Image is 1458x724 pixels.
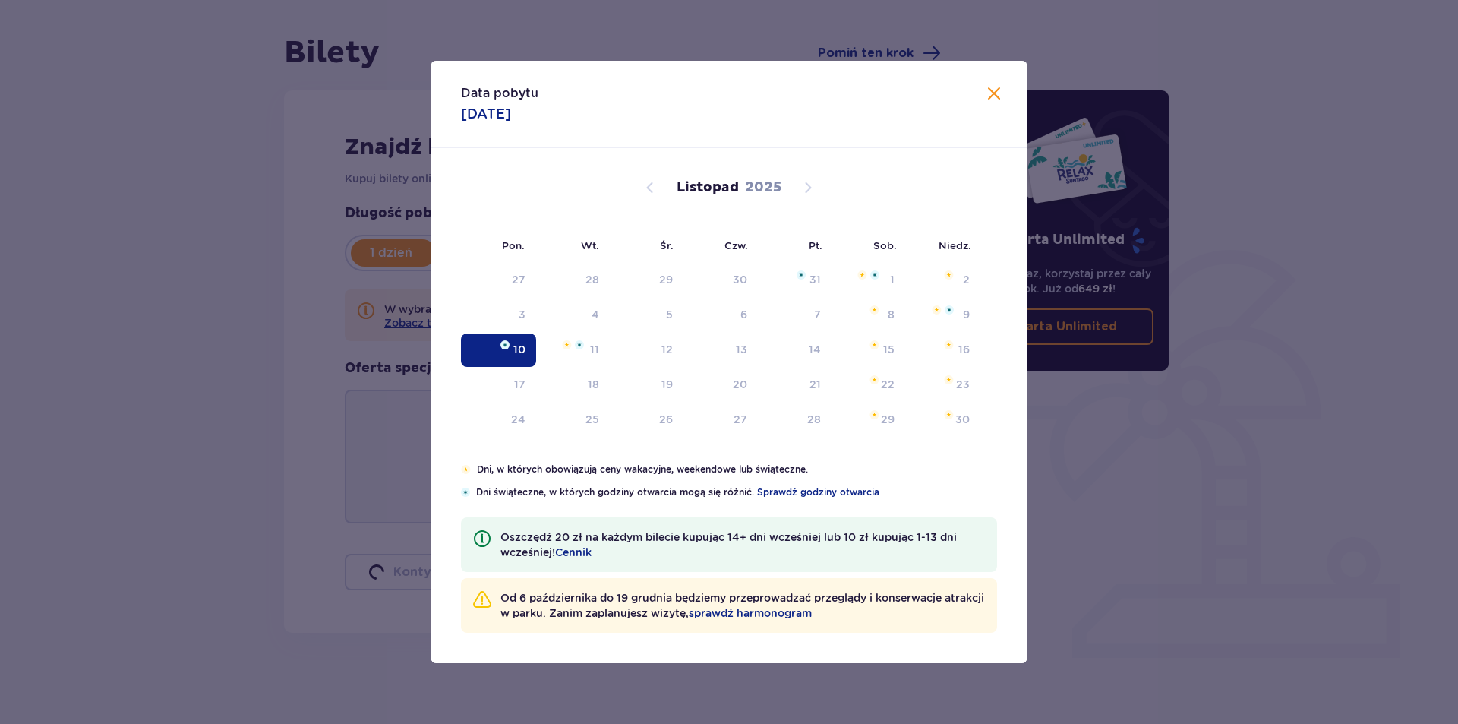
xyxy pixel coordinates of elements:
[536,264,610,297] td: Data niedostępna. wtorek, 28 października 2025
[683,403,759,437] td: Data niedostępna. czwartek, 27 listopada 2025
[666,307,673,322] div: 5
[905,368,980,402] td: Data niedostępna. niedziela, 23 listopada 2025
[807,412,821,427] div: 28
[832,403,905,437] td: Data niedostępna. sobota, 29 listopada 2025
[733,377,747,392] div: 20
[809,272,821,287] div: 31
[610,334,683,367] td: Data niedostępna. środa, 12 listopada 2025
[873,239,897,251] small: Sob.
[832,264,905,297] td: Data niedostępna. sobota, 1 listopada 2025
[883,342,895,357] div: 15
[461,465,471,474] img: Pomarańczowa gwiazdka
[562,340,572,349] img: Pomarańczowa gwiazdka
[870,270,879,280] img: Niebieska gwiazdka
[590,342,599,357] div: 11
[857,270,867,280] img: Pomarańczowa gwiazdka
[832,368,905,402] td: Data niedostępna. sobota, 22 listopada 2025
[513,342,525,357] div: 10
[581,239,599,251] small: Wt.
[461,403,536,437] td: Data niedostępna. poniedziałek, 24 listopada 2025
[610,264,683,297] td: Data niedostępna. środa, 29 października 2025
[869,305,879,315] img: Pomarańczowa gwiazdka
[881,377,895,392] div: 22
[932,305,942,315] img: Pomarańczowa gwiazdka
[758,368,832,402] td: Data niedostępna. piątek, 21 listopada 2025
[944,340,954,349] img: Pomarańczowa gwiazdka
[809,342,821,357] div: 14
[689,605,812,621] a: sprawdź harmonogram
[683,299,759,332] td: Data niedostępna. czwartek, 6 listopada 2025
[683,264,759,297] td: Data niedostępna. czwartek, 30 października 2025
[890,272,895,287] div: 1
[500,530,985,560] p: Oszczędź 20 zł na każdym bilecie kupując 14+ dni wcześniej lub 10 zł kupując 1-13 dni wcześniej!
[869,410,879,419] img: Pomarańczowa gwiazdka
[659,272,673,287] div: 29
[677,179,739,197] p: Listopad
[477,463,997,476] p: Dni, w których obowiązują ceny wakacyjne, weekendowe lub świąteczne.
[588,377,599,392] div: 18
[944,375,954,384] img: Pomarańczowa gwiazdka
[869,340,879,349] img: Pomarańczowa gwiazdka
[461,105,511,123] p: [DATE]
[809,377,821,392] div: 21
[661,342,673,357] div: 12
[956,377,970,392] div: 23
[555,545,592,560] a: Cennik
[585,412,599,427] div: 25
[832,299,905,332] td: Data niedostępna. sobota, 8 listopada 2025
[476,485,997,499] p: Dni świąteczne, w których godziny otwarcia mogą się różnić.
[944,410,954,419] img: Pomarańczowa gwiazdka
[592,307,599,322] div: 4
[963,307,970,322] div: 9
[512,272,525,287] div: 27
[958,342,970,357] div: 16
[814,307,821,322] div: 7
[575,340,584,349] img: Niebieska gwiazdka
[502,239,525,251] small: Pon.
[610,299,683,332] td: Data niedostępna. środa, 5 listopada 2025
[511,412,525,427] div: 24
[659,412,673,427] div: 26
[610,368,683,402] td: Data niedostępna. środa, 19 listopada 2025
[758,299,832,332] td: Data niedostępna. piątek, 7 listopada 2025
[461,264,536,297] td: Data niedostępna. poniedziałek, 27 października 2025
[955,412,970,427] div: 30
[944,270,954,280] img: Pomarańczowa gwiazdka
[881,412,895,427] div: 29
[661,377,673,392] div: 19
[461,334,536,367] td: Data zaznaczona. poniedziałek, 10 listopada 2025
[740,307,747,322] div: 6
[610,403,683,437] td: Data niedostępna. środa, 26 listopada 2025
[963,272,970,287] div: 2
[736,342,747,357] div: 13
[683,334,759,367] td: Data niedostępna. czwartek, 13 listopada 2025
[757,485,879,499] a: Sprawdź godziny otwarcia
[683,368,759,402] td: Data niedostępna. czwartek, 20 listopada 2025
[832,334,905,367] td: Data niedostępna. sobota, 15 listopada 2025
[797,270,806,280] img: Niebieska gwiazdka
[799,179,817,197] button: Następny miesiąc
[758,264,832,297] td: Data niedostępna. piątek, 31 października 2025
[461,488,470,497] img: Niebieska gwiazdka
[514,377,525,392] div: 17
[758,403,832,437] td: Data niedostępna. piątek, 28 listopada 2025
[585,272,599,287] div: 28
[758,334,832,367] td: Data niedostępna. piątek, 14 listopada 2025
[733,272,747,287] div: 30
[905,264,980,297] td: Data niedostępna. niedziela, 2 listopada 2025
[461,85,538,102] p: Data pobytu
[500,590,985,621] p: Od 6 października do 19 grudnia będziemy przeprowadzać przeglądy i konserwacje atrakcji w parku. ...
[536,299,610,332] td: Data niedostępna. wtorek, 4 listopada 2025
[745,179,781,197] p: 2025
[536,368,610,402] td: Data niedostępna. wtorek, 18 listopada 2025
[461,299,536,332] td: Data niedostępna. poniedziałek, 3 listopada 2025
[660,239,674,251] small: Śr.
[461,368,536,402] td: Data niedostępna. poniedziałek, 17 listopada 2025
[724,239,748,251] small: Czw.
[734,412,747,427] div: 27
[536,334,610,367] td: Data niedostępna. wtorek, 11 listopada 2025
[500,340,510,349] img: Niebieska gwiazdka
